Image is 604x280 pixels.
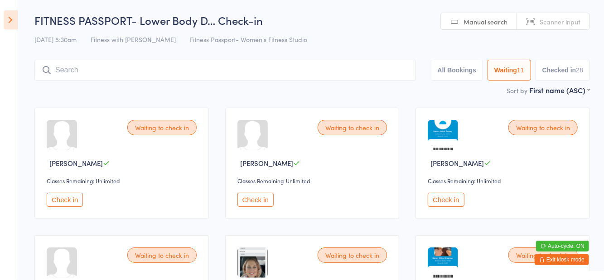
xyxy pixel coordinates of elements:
[318,247,387,263] div: Waiting to check in
[428,177,580,185] div: Classes Remaining: Unlimited
[508,120,578,135] div: Waiting to check in
[536,241,589,252] button: Auto-cycle: ON
[49,158,103,168] span: [PERSON_NAME]
[488,60,531,81] button: Waiting11
[127,120,197,135] div: Waiting to check in
[428,247,458,278] img: image1741738383.png
[536,60,590,81] button: Checked in28
[508,247,578,263] div: Waiting to check in
[190,35,307,44] span: Fitness Passport- Women's Fitness Studio
[431,60,483,81] button: All Bookings
[428,193,464,207] button: Check in
[237,247,268,278] img: image1674207964.png
[237,177,390,185] div: Classes Remaining: Unlimited
[318,120,387,135] div: Waiting to check in
[507,86,527,95] label: Sort by
[540,17,580,26] span: Scanner input
[34,35,77,44] span: [DATE] 5:30am
[47,177,199,185] div: Classes Remaining: Unlimited
[576,66,583,74] div: 28
[517,66,524,74] div: 11
[240,158,294,168] span: [PERSON_NAME]
[237,193,274,207] button: Check in
[127,247,197,263] div: Waiting to check in
[34,13,590,28] h2: FITNESS PASSPORT- Lower Body D… Check-in
[430,158,484,168] span: [PERSON_NAME]
[34,60,416,81] input: Search
[464,17,507,26] span: Manual search
[529,85,590,95] div: First name (ASC)
[535,254,589,265] button: Exit kiosk mode
[47,193,83,207] button: Check in
[428,120,458,150] img: image1748340501.png
[91,35,176,44] span: Fitness with [PERSON_NAME]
